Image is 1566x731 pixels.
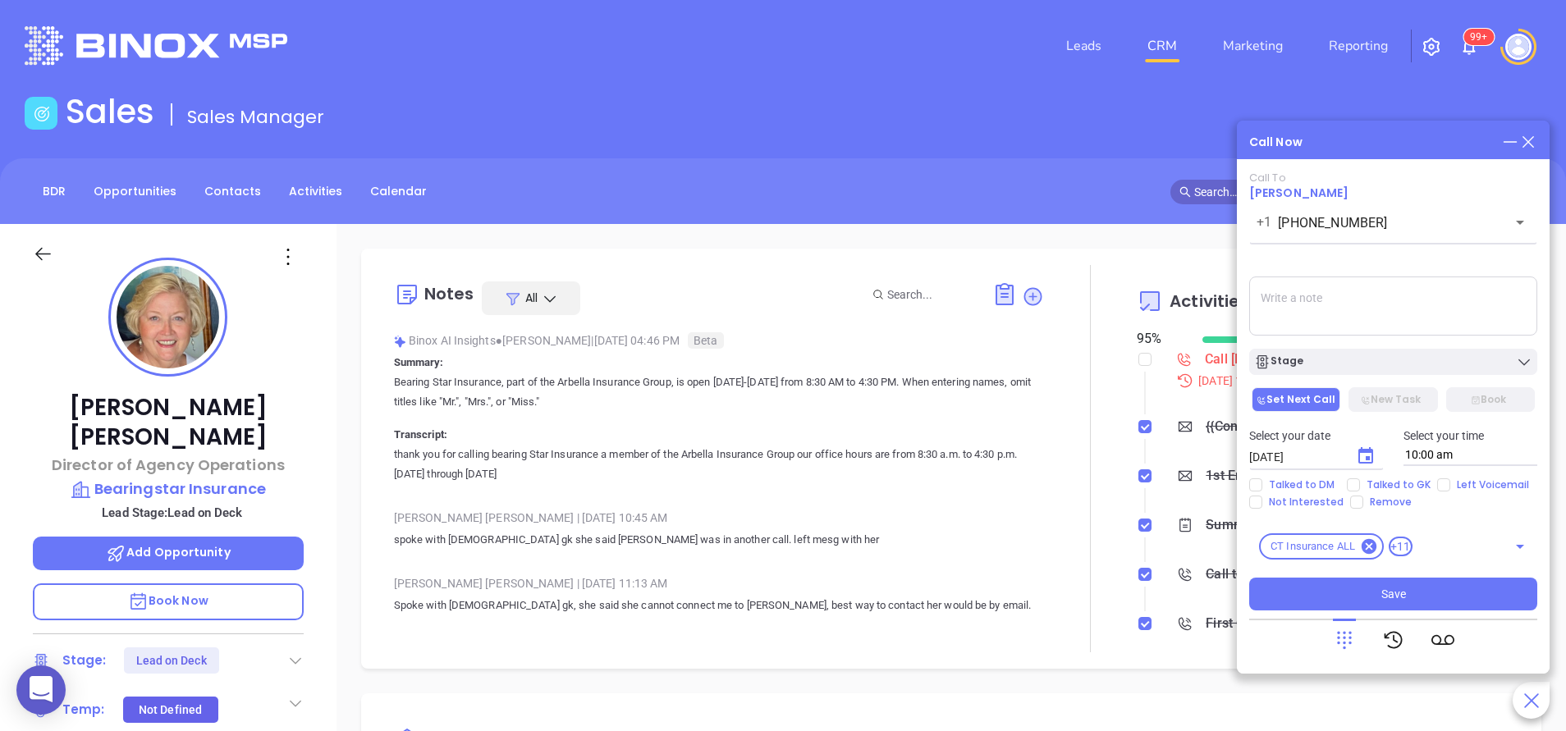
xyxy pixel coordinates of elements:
p: Lead Stage: Lead on Deck [41,502,304,523]
span: Save [1381,585,1406,603]
span: search [1179,186,1191,198]
div: First Call - CT Insurance [1206,611,1314,636]
span: Talked to DM [1262,478,1341,491]
div: Summary: Bearing Star Insurance, part of the Arbella Insurance Group, is open [DATE]-[DATE] from ... [1206,513,1314,537]
div: Stage [1254,354,1303,370]
div: 1st Email - CT Insurance [1206,464,1314,488]
span: Call To [1249,170,1286,185]
a: Leads [1060,30,1108,62]
div: [PERSON_NAME] [PERSON_NAME] [DATE] 10:45 AM [394,505,1044,530]
img: logo [25,26,287,65]
span: Remove [1363,496,1418,509]
div: [PERSON_NAME] [PERSON_NAME] [DATE] 11:13 AM [394,571,1044,596]
a: Calendar [360,178,437,205]
a: Opportunities [84,178,186,205]
input: Search... [887,286,974,304]
div: Lead on Deck [136,647,207,674]
img: iconNotification [1459,37,1479,57]
p: spoke with [DEMOGRAPHIC_DATA] gk she said [PERSON_NAME] was in another call. left mesg with her [394,530,1044,550]
a: Bearingstar Insurance [33,477,304,500]
span: +11 [1389,537,1412,556]
a: BDR [33,178,76,205]
button: New Task [1348,387,1437,412]
div: Notes [424,286,474,302]
span: Book Now [128,592,208,609]
img: user [1505,34,1532,60]
button: Open [1509,211,1532,234]
input: MM/DD/YYYY [1249,449,1343,465]
h1: Sales [66,92,154,131]
span: Not Interested [1262,496,1350,509]
a: [PERSON_NAME] [1249,185,1348,201]
span: Activities Log [1170,293,1282,309]
p: +1 [1257,212,1271,232]
button: Set Next Call [1252,387,1340,412]
span: Left Voicemail [1450,478,1536,491]
button: Choose date, selected date is Aug 16, 2025 [1349,440,1382,473]
p: Bearing Star Insurance, part of the Arbella Insurance Group, is open [DATE]-[DATE] from 8:30 AM t... [394,372,1044,412]
p: thank you for calling bearing Star Insurance a member of the Arbella Insurance Group our office h... [394,445,1044,484]
div: Not Defined [139,697,202,723]
b: Transcript: [394,428,447,441]
div: 95 % [1137,329,1182,349]
button: Save [1249,578,1537,610]
span: Add Opportunity [106,544,231,560]
a: Contacts [195,178,271,205]
button: Stage [1249,349,1537,375]
span: CT Insurance ALL [1261,538,1365,555]
div: Stage: [62,648,107,673]
span: Sales Manager [187,104,324,130]
div: [DATE] 11:00 AM [1166,372,1509,390]
a: Activities [279,178,352,205]
span: | [577,577,579,590]
div: Temp: [62,697,105,722]
b: Summary: [394,356,444,368]
div: Binox AI Insights [PERSON_NAME] | [DATE] 04:46 PM [394,328,1044,353]
input: Search… [1194,183,1490,201]
p: Select your time [1403,427,1538,445]
button: Book [1446,387,1535,412]
span: Beta [688,332,723,349]
a: Marketing [1216,30,1289,62]
span: ● [496,334,503,347]
p: [PERSON_NAME] [PERSON_NAME] [33,393,304,452]
div: CT Insurance ALL [1259,533,1384,560]
span: | [577,511,579,524]
span: All [525,290,538,306]
div: Call Now [1249,134,1303,151]
img: iconSetting [1422,37,1441,57]
span: Talked to GK [1360,478,1437,491]
div: Call [PERSON_NAME] to follow up [1205,347,1294,372]
a: CRM [1141,30,1184,62]
div: {{Contact.FirstName}}, did you know [US_STATE]'s data protection act is now being enforced? [1206,414,1314,439]
input: Enter phone number or name [1278,213,1484,232]
a: Reporting [1322,30,1394,62]
p: Spoke with [DEMOGRAPHIC_DATA] gk, she said she cannot connect me to [PERSON_NAME], best way to co... [394,596,1044,635]
p: Select your date [1249,427,1384,445]
button: Open [1509,535,1532,558]
sup: 101 [1463,29,1494,45]
p: Director of Agency Operations [33,454,304,476]
img: svg%3e [394,336,406,348]
div: Call to [PERSON_NAME] [1206,562,1314,587]
img: profile-user [117,266,219,368]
